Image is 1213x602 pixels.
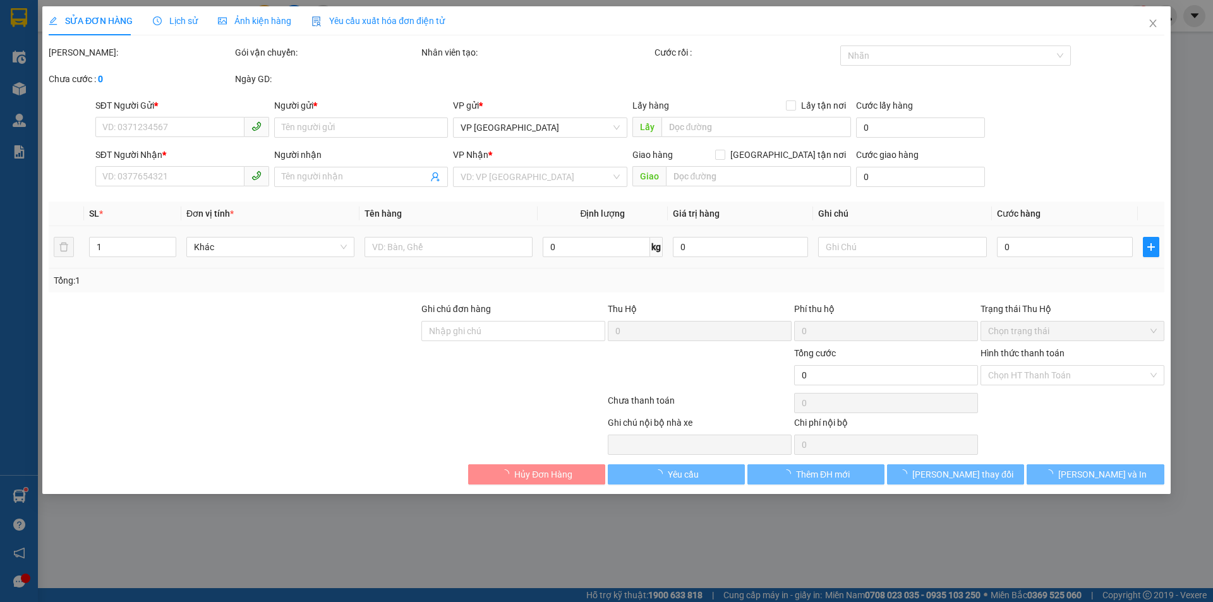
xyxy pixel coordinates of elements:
div: Phí thu hộ [794,302,978,321]
button: [PERSON_NAME] thay đổi [887,464,1024,485]
label: Hình thức thanh toán [981,348,1065,358]
div: SĐT Người Gửi [95,99,269,112]
span: Lấy tận nơi [796,99,851,112]
span: close [1148,18,1158,28]
span: plus [1144,242,1159,252]
span: SL [89,208,99,219]
span: Lịch sử [153,16,198,26]
th: Ghi chú [814,202,992,226]
button: Hủy Đơn Hàng [468,464,605,485]
span: Lấy [632,117,661,137]
div: [PERSON_NAME]: [49,45,232,59]
label: Ghi chú đơn hàng [421,304,491,314]
button: [PERSON_NAME] và In [1027,464,1164,485]
span: loading [654,469,668,478]
button: Yêu cầu [608,464,745,485]
div: Người gửi [274,99,448,112]
input: Ghi Chú [819,237,987,257]
span: Yêu cầu [668,467,699,481]
span: loading [500,469,514,478]
button: Close [1135,6,1171,42]
button: delete [54,237,74,257]
span: Lấy hàng [632,100,669,111]
div: SĐT Người Nhận [95,148,269,162]
span: Hủy Đơn Hàng [514,467,572,481]
span: Tổng cước [794,348,836,358]
span: Tên hàng [365,208,402,219]
input: Dọc đường [666,166,851,186]
span: [GEOGRAPHIC_DATA] tận nơi [725,148,851,162]
button: plus [1143,237,1159,257]
span: loading [782,469,796,478]
div: VP gửi [454,99,627,112]
input: Cước lấy hàng [856,117,985,138]
img: icon [311,16,322,27]
div: Chưa thanh toán [606,394,793,416]
span: picture [218,16,227,25]
span: VP Nhận [454,150,489,160]
span: phone [251,171,262,181]
span: loading [898,469,912,478]
span: Khác [194,238,347,256]
input: Cước giao hàng [856,167,985,187]
label: Cước lấy hàng [856,100,913,111]
div: Tổng: 1 [54,274,468,287]
span: Giao hàng [632,150,673,160]
div: Nhân viên tạo: [421,45,652,59]
div: Ghi chú nội bộ nhà xe [608,416,792,435]
span: clock-circle [153,16,162,25]
span: phone [251,121,262,131]
div: Ngày GD: [235,72,419,86]
span: Giao [632,166,666,186]
span: Cước hàng [997,208,1041,219]
label: Cước giao hàng [856,150,919,160]
span: Thêm ĐH mới [796,467,850,481]
span: Thu Hộ [608,304,637,314]
span: Định lượng [581,208,625,219]
input: Dọc đường [661,117,851,137]
span: [PERSON_NAME] thay đổi [912,467,1013,481]
span: user-add [431,172,441,182]
input: Ghi chú đơn hàng [421,321,605,341]
b: 0 [98,74,103,84]
span: Giá trị hàng [673,208,720,219]
span: Đơn vị tính [186,208,234,219]
span: edit [49,16,57,25]
span: Yêu cầu xuất hóa đơn điện tử [311,16,445,26]
div: Trạng thái Thu Hộ [981,302,1164,316]
div: Chi phí nội bộ [794,416,978,435]
div: Chưa cước : [49,72,232,86]
span: Ảnh kiện hàng [218,16,291,26]
button: Thêm ĐH mới [747,464,884,485]
div: Cước rồi : [655,45,838,59]
span: kg [650,237,663,257]
input: VD: Bàn, Ghế [365,237,533,257]
span: VP Đà Nẵng [461,118,620,137]
span: loading [1044,469,1058,478]
div: Người nhận [274,148,448,162]
div: Gói vận chuyển: [235,45,419,59]
span: SỬA ĐƠN HÀNG [49,16,133,26]
span: [PERSON_NAME] và In [1058,467,1147,481]
span: Chọn trạng thái [988,322,1157,340]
